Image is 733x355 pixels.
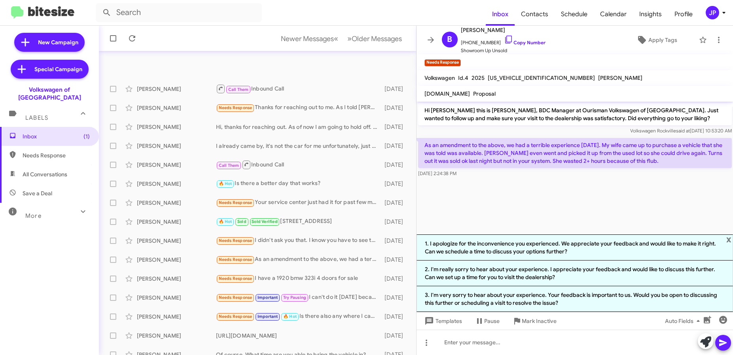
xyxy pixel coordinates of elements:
[137,199,216,207] div: [PERSON_NAME]
[281,34,334,43] span: Newer Messages
[216,123,381,131] div: Hi, thanks for reaching out. As of now I am going to hold off. Thank you!
[23,189,52,197] span: Save a Deal
[381,85,410,93] div: [DATE]
[137,218,216,226] div: [PERSON_NAME]
[726,234,731,244] span: x
[258,295,278,300] span: Important
[137,237,216,245] div: [PERSON_NAME]
[381,218,410,226] div: [DATE]
[216,274,381,283] div: I have a 1920 bmw 323i 4 doors for sale
[23,170,67,178] span: All Conversations
[252,219,278,224] span: Sold Verified
[25,114,48,121] span: Labels
[424,74,455,81] span: Volkswagen
[14,33,85,52] a: New Campaign
[276,30,343,47] button: Previous
[219,163,239,168] span: Call Them
[258,314,278,319] span: Important
[343,30,407,47] button: Next
[219,181,232,186] span: 🔥 Hot
[515,3,555,26] a: Contacts
[461,25,545,35] span: [PERSON_NAME]
[137,123,216,131] div: [PERSON_NAME]
[216,179,381,188] div: Is there a better day that works?
[665,314,703,328] span: Auto Fields
[506,314,563,328] button: Mark Inactive
[216,84,381,94] div: Inbound Call
[216,332,381,340] div: [URL][DOMAIN_NAME]
[381,161,410,169] div: [DATE]
[381,123,410,131] div: [DATE]
[668,3,699,26] a: Profile
[484,314,500,328] span: Pause
[219,314,252,319] span: Needs Response
[630,128,731,134] span: Volkswagen Rockville [DATE] 10:53:20 AM
[633,3,668,26] a: Insights
[381,275,410,283] div: [DATE]
[699,6,724,19] button: JP
[137,180,216,188] div: [PERSON_NAME]
[417,314,468,328] button: Templates
[11,60,89,79] a: Special Campaign
[137,275,216,283] div: [PERSON_NAME]
[216,142,381,150] div: I already came by, it's not the car for me unfortunately, just too modded and comes with only sum...
[277,30,407,47] nav: Page navigation example
[423,314,462,328] span: Templates
[618,33,695,47] button: Apply Tags
[219,105,252,110] span: Needs Response
[216,255,381,264] div: As an amendment to the above, we had a terrible experience [DATE]. My wife came up to purchase a ...
[447,33,452,46] span: B
[219,257,252,262] span: Needs Response
[381,294,410,302] div: [DATE]
[676,128,689,134] span: said at
[424,59,461,66] small: Needs Response
[418,103,732,125] p: Hi [PERSON_NAME] this is [PERSON_NAME], BDC Manager at Ourisman Volkswagen of [GEOGRAPHIC_DATA]. ...
[83,132,90,140] span: (1)
[352,34,402,43] span: Older Messages
[488,74,595,81] span: [US_VEHICLE_IDENTIFICATION_NUMBER]
[216,160,381,170] div: Inbound Call
[38,38,78,46] span: New Campaign
[468,314,506,328] button: Pause
[137,85,216,93] div: [PERSON_NAME]
[23,151,90,159] span: Needs Response
[381,332,410,340] div: [DATE]
[23,132,90,140] span: Inbox
[381,256,410,264] div: [DATE]
[216,312,381,321] div: Is there also any where I can check the cars online to see?
[594,3,633,26] a: Calendar
[137,161,216,169] div: [PERSON_NAME]
[461,35,545,47] span: [PHONE_NUMBER]
[34,65,82,73] span: Special Campaign
[347,34,352,43] span: »
[598,74,642,81] span: [PERSON_NAME]
[283,314,297,319] span: 🔥 Hot
[216,217,381,226] div: [STREET_ADDRESS]
[216,198,381,207] div: Your service center just had it for past few months. I thought you saw and wanted it
[381,180,410,188] div: [DATE]
[137,294,216,302] div: [PERSON_NAME]
[283,295,306,300] span: Try Pausing
[458,74,468,81] span: Id.4
[418,138,732,168] p: As an amendment to the above, we had a terrible experience [DATE]. My wife came up to purchase a ...
[96,3,262,22] input: Search
[381,142,410,150] div: [DATE]
[137,332,216,340] div: [PERSON_NAME]
[504,40,545,45] a: Copy Number
[486,3,515,26] a: Inbox
[334,34,338,43] span: «
[473,90,496,97] span: Proposal
[228,87,249,92] span: Call Them
[424,90,470,97] span: [DOMAIN_NAME]
[706,6,719,19] div: JP
[219,238,252,243] span: Needs Response
[659,314,709,328] button: Auto Fields
[137,256,216,264] div: [PERSON_NAME]
[555,3,594,26] a: Schedule
[648,33,677,47] span: Apply Tags
[381,199,410,207] div: [DATE]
